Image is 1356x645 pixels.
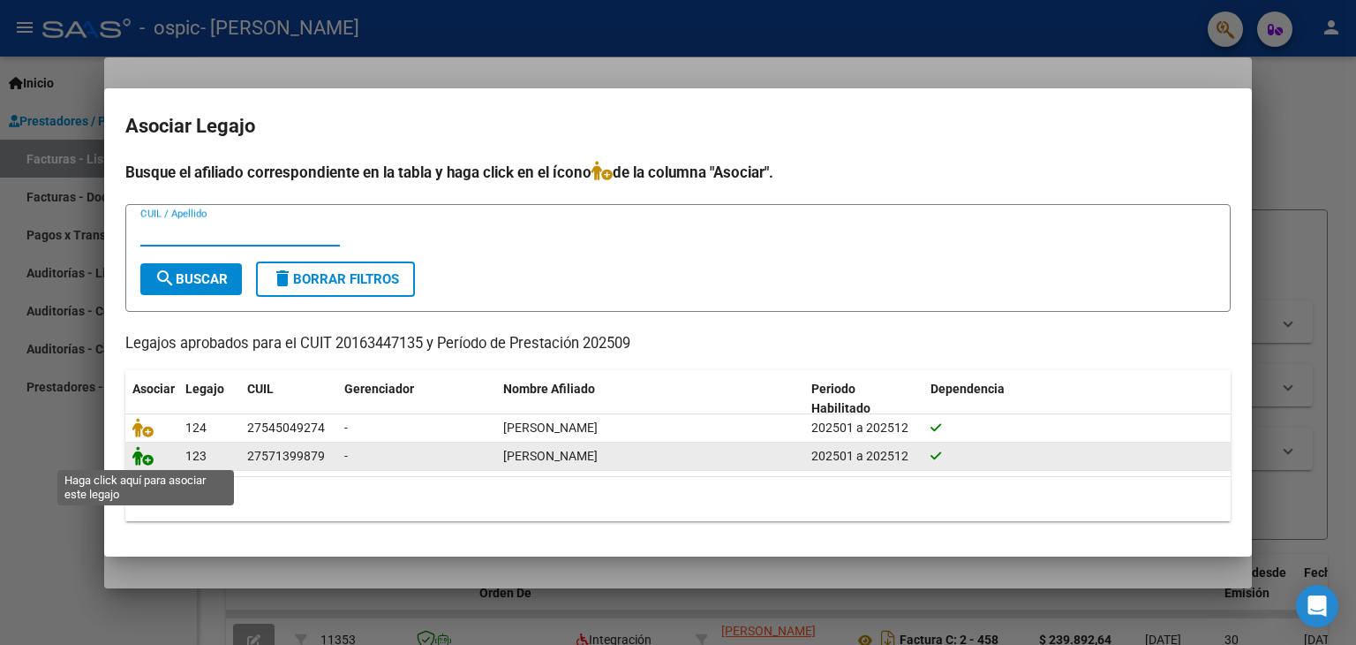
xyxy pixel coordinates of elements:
[344,421,348,435] span: -
[344,449,348,463] span: -
[811,382,870,416] span: Periodo Habilitado
[344,382,414,396] span: Gerenciador
[811,446,916,467] div: 202501 a 202512
[125,370,178,429] datatable-header-cell: Asociar
[811,418,916,438] div: 202501 a 202512
[125,333,1231,355] p: Legajos aprobados para el CUIT 20163447135 y Período de Prestación 202509
[125,477,1231,521] div: 2 registros
[132,382,175,396] span: Asociar
[1296,585,1338,627] div: Open Intercom Messenger
[272,271,399,287] span: Borrar Filtros
[140,263,242,295] button: Buscar
[923,370,1232,429] datatable-header-cell: Dependencia
[503,421,598,435] span: MIRCOLI TIANA ANELEY
[154,268,176,289] mat-icon: search
[337,370,496,429] datatable-header-cell: Gerenciador
[503,449,598,463] span: MIRCOLI FRANCESCA ISABELLA
[178,370,240,429] datatable-header-cell: Legajo
[247,446,325,467] div: 27571399879
[125,161,1231,184] h4: Busque el afiliado correspondiente en la tabla y haga click en el ícono de la columna "Asociar".
[256,262,415,297] button: Borrar Filtros
[503,382,595,396] span: Nombre Afiliado
[154,271,228,287] span: Buscar
[247,418,325,438] div: 27545049274
[185,449,207,463] span: 123
[804,370,923,429] datatable-header-cell: Periodo Habilitado
[930,382,1005,396] span: Dependencia
[496,370,804,429] datatable-header-cell: Nombre Afiliado
[185,421,207,435] span: 124
[240,370,337,429] datatable-header-cell: CUIL
[272,268,293,289] mat-icon: delete
[185,382,224,396] span: Legajo
[247,382,274,396] span: CUIL
[125,110,1231,143] h2: Asociar Legajo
